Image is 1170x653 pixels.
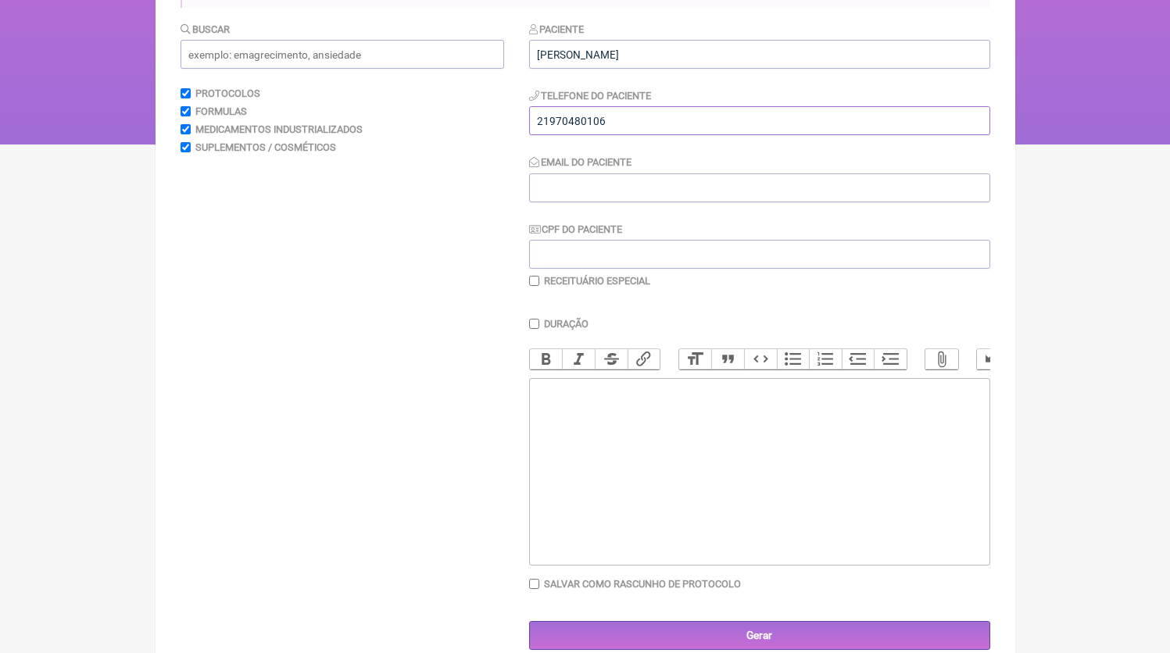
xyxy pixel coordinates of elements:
button: Italic [562,349,595,369]
label: Suplementos / Cosméticos [195,141,336,153]
button: Increase Level [874,349,907,369]
button: Code [744,349,777,369]
label: Medicamentos Industrializados [195,123,363,135]
label: Formulas [195,105,247,117]
label: Duração [544,318,589,330]
label: Salvar como rascunho de Protocolo [544,578,741,590]
button: Bullets [777,349,810,369]
label: Protocolos [195,87,260,99]
button: Heading [679,349,712,369]
label: Paciente [529,23,585,35]
input: exemplo: emagrecimento, ansiedade [181,40,504,69]
button: Numbers [809,349,842,369]
label: Buscar [181,23,231,35]
label: CPF do Paciente [529,223,623,235]
button: Decrease Level [842,349,875,369]
input: Gerar [529,621,990,650]
button: Link [628,349,660,369]
label: Telefone do Paciente [529,90,652,102]
button: Undo [977,349,1010,369]
label: Email do Paciente [529,156,632,168]
button: Strikethrough [595,349,628,369]
button: Quote [711,349,744,369]
button: Attach Files [925,349,958,369]
label: Receituário Especial [544,275,650,287]
button: Bold [530,349,563,369]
